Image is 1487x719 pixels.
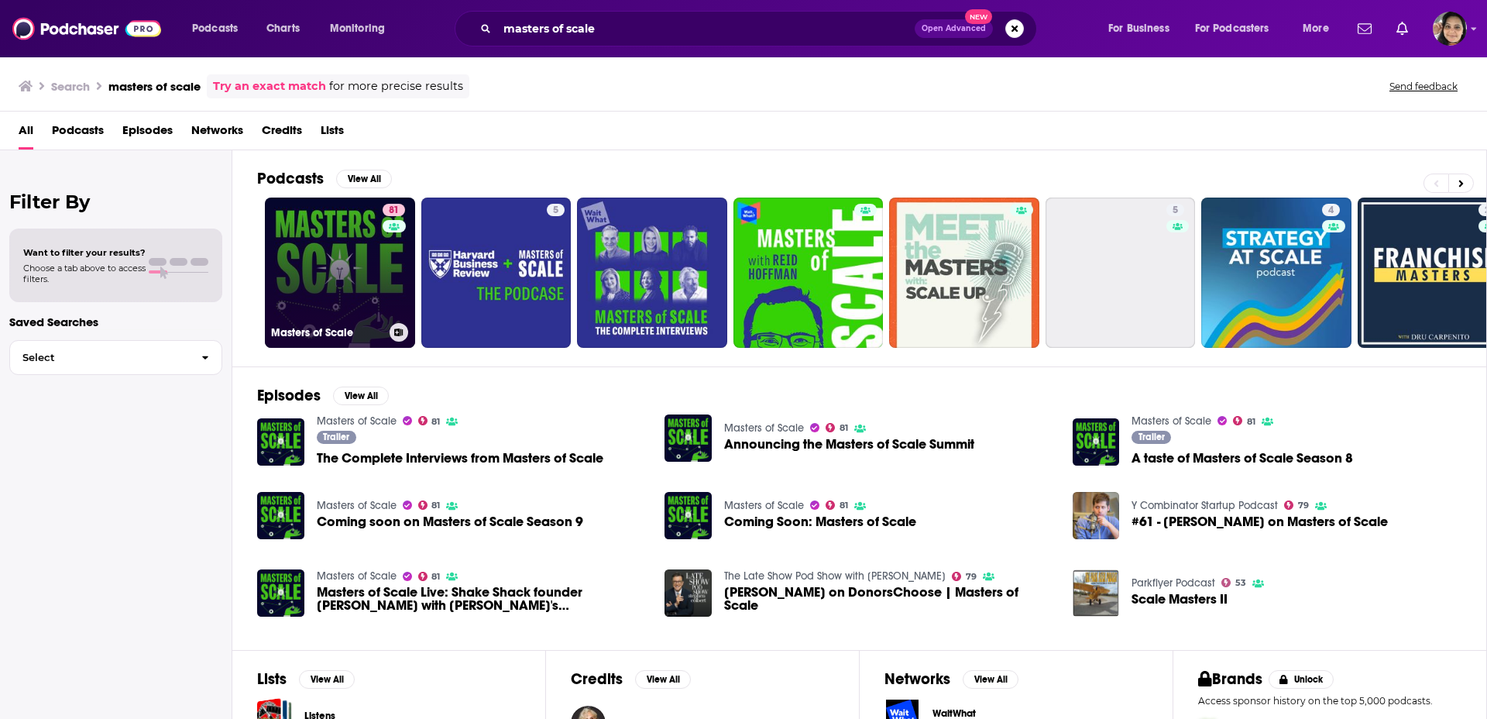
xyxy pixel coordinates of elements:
span: Lists [321,118,344,150]
img: A taste of Masters of Scale Season 8 [1073,418,1120,466]
a: Networks [191,118,243,150]
a: Coming soon on Masters of Scale Season 9 [317,515,583,528]
button: Show profile menu [1433,12,1467,46]
span: Select [10,353,189,363]
a: Masters of Scale [724,499,804,512]
a: Scale Masters II [1132,593,1228,606]
a: PodcastsView All [257,169,392,188]
a: 5 [1046,198,1196,348]
button: Send feedback [1385,80,1462,93]
button: open menu [1097,16,1189,41]
a: Podchaser - Follow, Share and Rate Podcasts [12,14,161,43]
span: Want to filter your results? [23,247,146,258]
button: open menu [1292,16,1348,41]
button: View All [336,170,392,188]
a: #61 - Sam Altman on Masters of Scale [1132,515,1388,528]
img: The Complete Interviews from Masters of Scale [257,418,304,466]
a: 5 [421,198,572,348]
span: Masters of Scale Live: Shake Shack founder [PERSON_NAME] with [PERSON_NAME]'s [PERSON_NAME] [317,586,647,612]
a: A taste of Masters of Scale Season 8 [1132,452,1353,465]
h2: Networks [884,669,950,689]
a: Masters of Scale [317,415,397,428]
a: Y Combinator Startup Podcast [1132,499,1278,512]
button: View All [299,670,355,689]
a: Show notifications dropdown [1390,15,1414,42]
span: Open Advanced [922,25,986,33]
h3: Masters of Scale [271,326,383,339]
a: 81 [826,423,848,432]
a: Credits [262,118,302,150]
a: 4 [1201,198,1351,348]
a: Masters of Scale [724,421,804,435]
span: 81 [1247,418,1255,425]
a: Episodes [122,118,173,150]
h3: Search [51,79,90,94]
img: Scale Masters II [1073,569,1120,617]
a: Masters of Scale [1132,415,1211,428]
a: ListsView All [257,669,355,689]
span: 81 [840,502,848,509]
span: Choose a tab above to access filters. [23,263,146,284]
a: The Late Show Pod Show with Stephen Colbert [724,569,946,583]
a: 5 [1166,204,1184,216]
a: 79 [952,572,977,581]
a: Charts [256,16,309,41]
a: 81 [418,572,441,581]
span: Trailer [323,432,349,442]
button: Unlock [1269,670,1334,689]
span: 79 [1298,502,1309,509]
div: Search podcasts, credits, & more... [469,11,1052,46]
span: For Podcasters [1195,18,1269,40]
span: 53 [1235,580,1246,587]
a: Announcing the Masters of Scale Summit [724,438,974,451]
h2: Episodes [257,386,321,405]
a: 81 [383,204,405,216]
p: Access sponsor history on the top 5,000 podcasts. [1198,695,1461,707]
span: 5 [1173,203,1178,218]
a: Stephen Colbert on DonorsChoose | Masters of Scale [724,586,1054,612]
a: CreditsView All [571,669,691,689]
span: Podcasts [52,118,104,150]
a: 81 [418,416,441,425]
a: 79 [1284,501,1309,510]
a: Stephen Colbert on DonorsChoose | Masters of Scale [665,569,712,617]
span: #61 - [PERSON_NAME] on Masters of Scale [1132,515,1388,528]
button: open menu [1185,16,1292,41]
span: for more precise results [329,77,463,95]
span: 79 [966,573,977,580]
a: Show notifications dropdown [1351,15,1378,42]
span: 81 [431,573,440,580]
h2: Lists [257,669,287,689]
button: View All [963,670,1018,689]
a: Masters of Scale Live: Shake Shack founder Danny Meyer with Caffè Panna's Hallie Meyer [257,569,304,617]
a: Masters of Scale [317,499,397,512]
span: 81 [431,502,440,509]
span: For Business [1108,18,1169,40]
a: Masters of Scale Live: Shake Shack founder Danny Meyer with Caffè Panna's Hallie Meyer [317,586,647,612]
span: Podcasts [192,18,238,40]
a: All [19,118,33,150]
span: Logged in as shelbyjanner [1433,12,1467,46]
a: 81Masters of Scale [265,198,415,348]
span: New [965,9,993,24]
a: 81 [826,501,848,510]
h3: masters of scale [108,79,201,94]
span: 4 [1328,203,1334,218]
button: View All [635,670,691,689]
a: Parkflyer Podcast [1132,576,1215,590]
img: Announcing the Masters of Scale Summit [665,415,712,462]
h2: Brands [1198,669,1262,689]
input: Search podcasts, credits, & more... [497,16,915,41]
a: Coming soon on Masters of Scale Season 9 [257,492,304,539]
button: Select [9,340,222,375]
img: User Profile [1433,12,1467,46]
span: 81 [389,203,399,218]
